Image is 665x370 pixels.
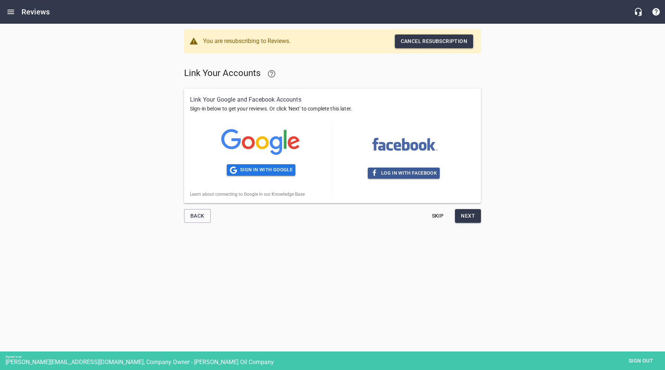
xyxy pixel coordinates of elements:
[203,34,322,48] div: You are resubscribing to Reviews.
[22,6,50,18] h6: Reviews
[190,105,475,122] p: Sign-in below to get your reviews. Or click 'Next' to complete this later.
[395,34,473,48] button: Cancel resubscription
[426,209,449,223] button: Skip
[461,211,475,221] span: Next
[227,164,295,176] button: Sign in with Google
[263,65,281,83] a: Learn more about connecting Google and Facebook to Reviews
[429,211,446,221] span: Skip
[190,95,475,105] h6: Link Your Google and Facebook Accounts
[625,356,656,366] span: Sign out
[190,211,204,221] span: Back
[184,209,211,223] button: Back
[455,209,481,223] button: Next
[230,166,292,174] span: Sign in with Google
[371,169,437,178] span: Log in with Facebook
[622,354,659,368] button: Sign out
[629,3,647,21] button: Live Chat
[647,3,665,21] button: Support Portal
[368,168,440,179] button: Log in with Facebook
[190,192,305,197] a: Learn about connecting to Google in our Knowledge Base
[184,65,330,83] h5: Link Your Accounts
[6,355,665,359] div: Signed in as
[2,3,20,21] button: Open drawer
[6,359,665,366] div: [PERSON_NAME][EMAIL_ADDRESS][DOMAIN_NAME], Company Owner - [PERSON_NAME] Oil Company
[401,37,467,46] span: Cancel resubscription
